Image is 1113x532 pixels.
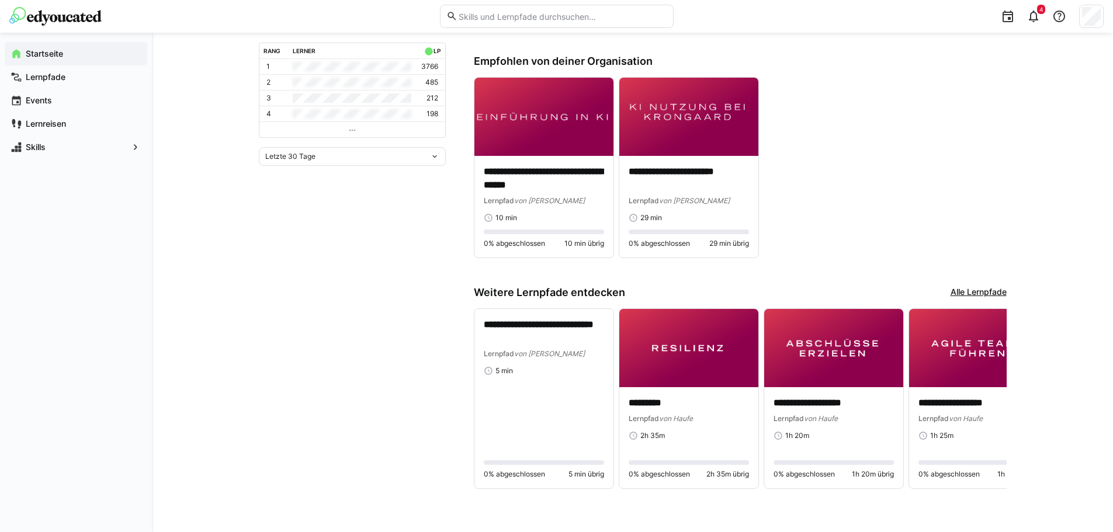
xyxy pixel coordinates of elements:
div: LP [434,47,441,54]
span: von Haufe [659,414,693,423]
span: Lernpfad [774,414,804,423]
input: Skills und Lernpfade durchsuchen… [457,11,667,22]
span: von Haufe [804,414,838,423]
span: Lernpfad [918,414,949,423]
h3: Empfohlen von deiner Organisation [474,55,1007,68]
p: 212 [427,93,438,103]
a: Alle Lernpfade [951,286,1007,299]
span: 5 min [495,366,513,375]
div: Lerner [293,47,315,54]
span: 4 [1039,6,1043,13]
span: 10 min [495,213,517,222]
img: image [474,78,613,156]
span: Lernpfad [629,196,659,205]
span: 29 min übrig [709,239,749,248]
span: 2h 35m übrig [706,470,749,479]
span: 0% abgeschlossen [918,470,980,479]
span: 0% abgeschlossen [629,470,690,479]
span: 1h 20m [785,431,809,440]
span: von [PERSON_NAME] [514,349,585,358]
span: von [PERSON_NAME] [659,196,730,205]
p: 485 [425,78,438,87]
span: 1h 20m übrig [852,470,894,479]
span: von Haufe [949,414,983,423]
img: image [619,309,758,387]
span: 1h 25m [930,431,953,440]
span: 0% abgeschlossen [484,470,545,479]
p: 198 [427,109,438,119]
span: 0% abgeschlossen [484,239,545,248]
img: image [764,309,903,387]
span: 1h 25m übrig [997,470,1039,479]
span: Lernpfad [484,196,514,205]
span: 10 min übrig [564,239,604,248]
p: 3 [266,93,271,103]
h3: Weitere Lernpfade entdecken [474,286,625,299]
span: von [PERSON_NAME] [514,196,585,205]
span: 29 min [640,213,662,222]
span: 0% abgeschlossen [774,470,835,479]
p: 1 [266,62,270,71]
span: 0% abgeschlossen [629,239,690,248]
div: Rang [263,47,280,54]
span: 5 min übrig [568,470,604,479]
span: 2h 35m [640,431,665,440]
span: Lernpfad [484,349,514,358]
img: image [619,78,758,156]
img: image [909,309,1048,387]
span: Lernpfad [629,414,659,423]
p: 4 [266,109,271,119]
span: Letzte 30 Tage [265,152,315,161]
p: 2 [266,78,271,87]
p: 3766 [421,62,438,71]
